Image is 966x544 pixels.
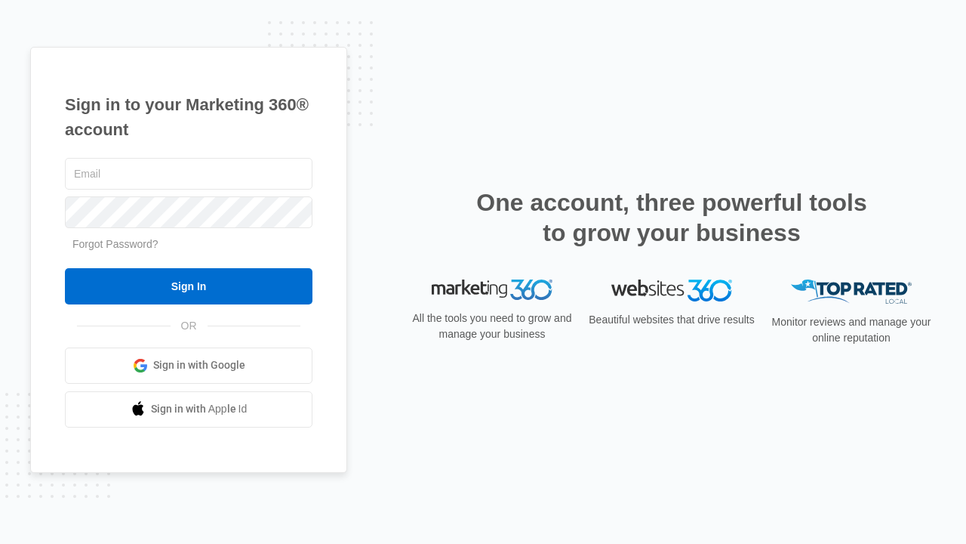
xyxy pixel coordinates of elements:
[65,391,312,428] a: Sign in with Apple Id
[611,280,732,301] img: Websites 360
[153,357,245,373] span: Sign in with Google
[151,401,248,417] span: Sign in with Apple Id
[432,280,552,301] img: Marketing 360
[65,158,312,190] input: Email
[791,280,912,304] img: Top Rated Local
[72,238,158,250] a: Forgot Password?
[65,268,312,304] input: Sign In
[65,348,312,384] a: Sign in with Google
[171,318,208,334] span: OR
[65,92,312,142] h1: Sign in to your Marketing 360® account
[472,187,872,248] h2: One account, three powerful tools to grow your business
[408,311,577,342] p: All the tools you need to grow and manage your business
[587,312,756,328] p: Beautiful websites that drive results
[767,314,936,346] p: Monitor reviews and manage your online reputation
